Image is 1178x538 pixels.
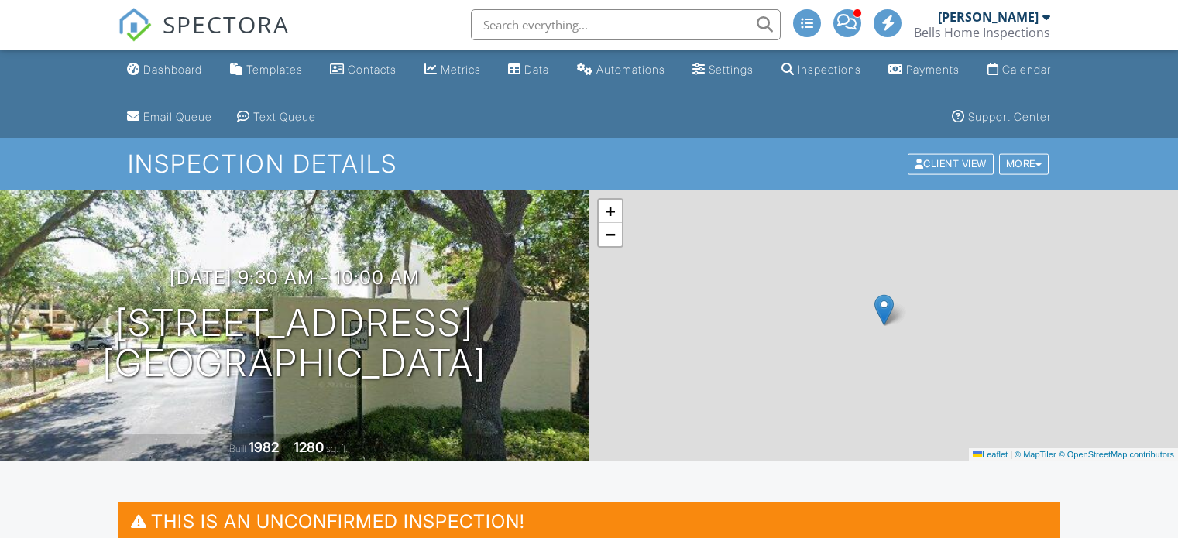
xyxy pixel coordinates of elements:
div: Inspections [798,63,861,76]
h3: [DATE] 9:30 am - 10:00 am [170,267,420,288]
div: 1280 [294,439,324,455]
span: sq. ft. [326,443,348,454]
div: Automations [596,63,665,76]
div: Dashboard [143,63,202,76]
div: Bells Home Inspections [914,25,1050,40]
span: | [1010,450,1012,459]
input: Search everything... [471,9,781,40]
div: Metrics [441,63,481,76]
a: Settings [686,56,760,84]
a: Support Center [946,103,1057,132]
a: Client View [906,157,998,169]
img: The Best Home Inspection Software - Spectora [118,8,152,42]
div: Contacts [348,63,397,76]
div: More [999,154,1049,175]
div: Text Queue [253,110,316,123]
div: Client View [908,154,994,175]
h1: [STREET_ADDRESS] [GEOGRAPHIC_DATA] [102,303,486,385]
a: Email Queue [121,103,218,132]
a: Data [502,56,555,84]
a: Metrics [418,56,487,84]
div: Email Queue [143,110,212,123]
a: Inspections [775,56,867,84]
div: Templates [246,63,303,76]
div: Data [524,63,549,76]
a: Contacts [324,56,403,84]
a: Zoom out [599,223,622,246]
a: Calendar [981,56,1057,84]
a: © OpenStreetMap contributors [1059,450,1174,459]
div: [PERSON_NAME] [938,9,1039,25]
div: Calendar [1002,63,1051,76]
img: Marker [874,294,894,326]
a: Leaflet [973,450,1008,459]
a: © MapTiler [1015,450,1056,459]
div: Payments [906,63,960,76]
span: − [605,224,615,244]
div: Support Center [968,110,1051,123]
span: + [605,201,615,221]
h1: Inspection Details [128,150,1050,177]
span: Built [229,443,246,454]
a: Zoom in [599,200,622,223]
a: Templates [224,56,309,84]
div: 1982 [249,439,279,455]
a: SPECTORA [118,21,290,53]
a: Text Queue [231,103,322,132]
span: SPECTORA [163,8,290,40]
a: Dashboard [121,56,208,84]
a: Automations (Advanced) [571,56,671,84]
a: Payments [882,56,966,84]
div: Settings [709,63,754,76]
